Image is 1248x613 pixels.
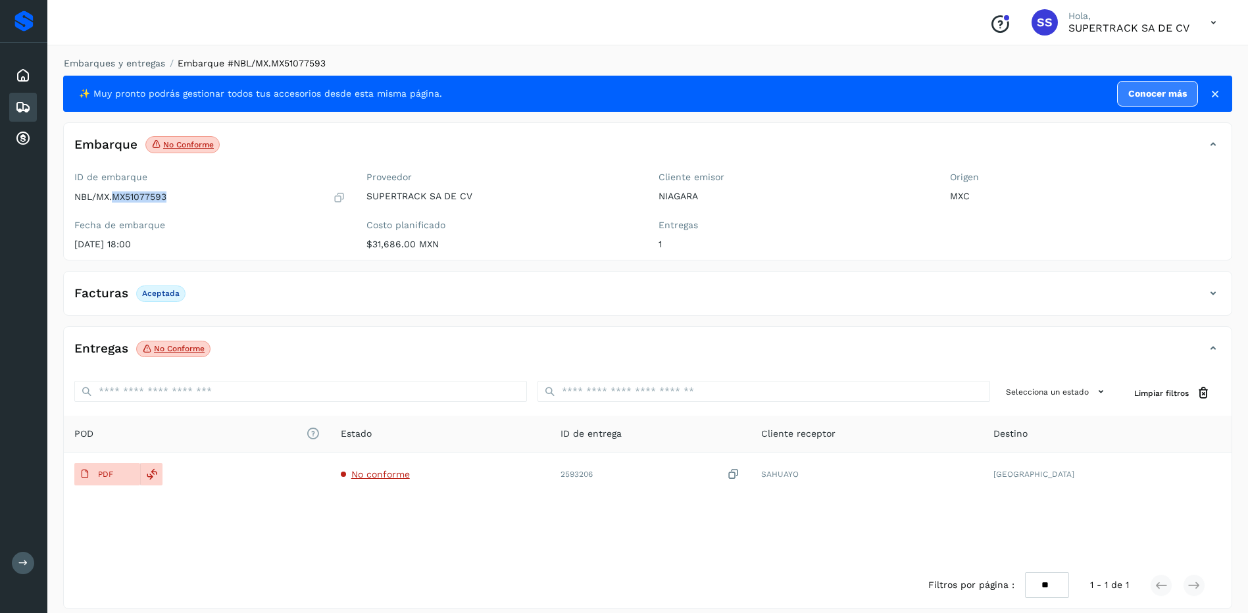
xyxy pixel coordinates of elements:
p: 1 [659,239,930,250]
h4: Entregas [74,341,128,356]
button: Selecciona un estado [1001,381,1113,403]
label: ID de embarque [74,172,345,183]
label: Fecha de embarque [74,220,345,231]
label: Entregas [659,220,930,231]
span: POD [74,427,320,441]
td: [GEOGRAPHIC_DATA] [983,453,1232,496]
nav: breadcrumb [63,57,1232,70]
h4: Embarque [74,137,137,153]
span: ID de entrega [561,427,622,441]
p: Aceptada [142,289,180,298]
p: No conforme [154,344,205,353]
span: Filtros por página : [928,578,1014,592]
p: PDF [98,470,113,479]
p: SUPERTRACK SA DE CV [366,191,637,202]
span: 1 - 1 de 1 [1090,578,1129,592]
a: Conocer más [1117,81,1198,107]
span: Estado [341,427,372,441]
p: SUPERTRACK SA DE CV [1068,22,1189,34]
p: $31,686.00 MXN [366,239,637,250]
div: EntregasNo conforme [64,337,1232,370]
span: Destino [993,427,1028,441]
label: Proveedor [366,172,637,183]
div: FacturasAceptada [64,282,1232,315]
div: Cuentas por cobrar [9,124,37,153]
span: ✨ Muy pronto podrás gestionar todos tus accesorios desde esta misma página. [79,87,442,101]
span: No conforme [351,469,410,479]
button: PDF [74,463,140,485]
p: NBL/MX.MX51077593 [74,191,166,203]
p: MXC [950,191,1221,202]
label: Origen [950,172,1221,183]
button: Limpiar filtros [1124,381,1221,405]
label: Costo planificado [366,220,637,231]
p: No conforme [163,140,214,149]
span: Cliente receptor [761,427,836,441]
p: NIAGARA [659,191,930,202]
div: EmbarqueNo conforme [64,134,1232,166]
p: Hola, [1068,11,1189,22]
div: Reemplazar POD [140,463,162,485]
div: Embarques [9,93,37,122]
label: Cliente emisor [659,172,930,183]
span: Limpiar filtros [1134,387,1189,399]
div: Inicio [9,61,37,90]
span: Embarque #NBL/MX.MX51077593 [178,58,326,68]
p: [DATE] 18:00 [74,239,345,250]
td: SAHUAYO [751,453,984,496]
h4: Facturas [74,286,128,301]
a: Embarques y entregas [64,58,165,68]
div: 2593206 [561,468,740,481]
